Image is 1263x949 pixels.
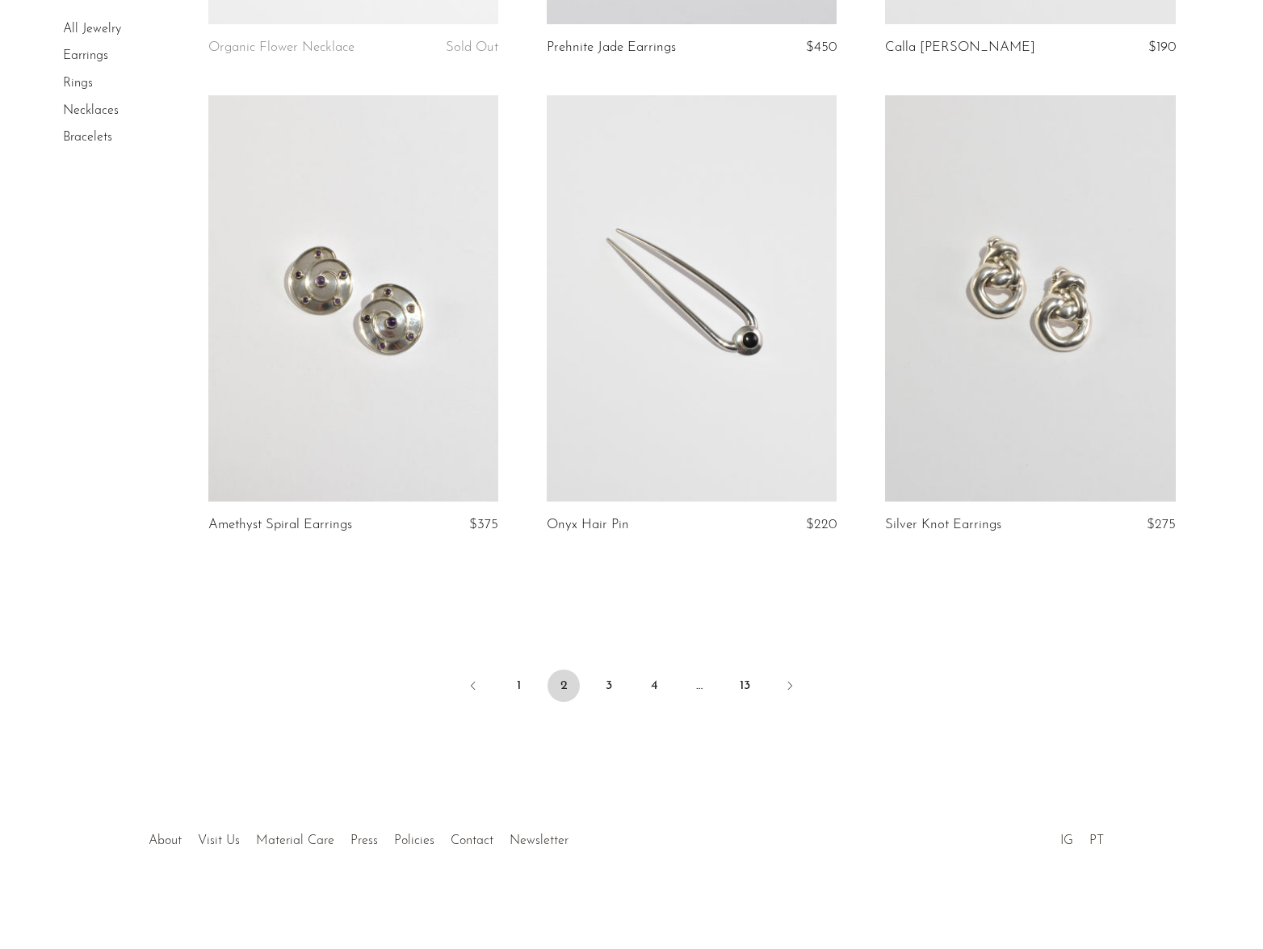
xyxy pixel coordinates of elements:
span: 2 [548,670,580,702]
a: 3 [593,670,625,702]
a: Amethyst Spiral Earrings [208,518,352,532]
a: Organic Flower Necklace [208,40,355,55]
a: Rings [63,77,93,90]
ul: Quick links [141,821,577,852]
span: $275 [1147,518,1176,531]
a: 1 [502,670,535,702]
a: Previous [457,670,489,705]
a: PT [1089,834,1104,847]
span: $375 [469,518,498,531]
a: Bracelets [63,131,112,144]
span: $190 [1148,40,1176,54]
a: Press [350,834,378,847]
a: About [149,834,182,847]
span: $220 [806,518,837,531]
a: 13 [728,670,761,702]
a: 4 [638,670,670,702]
a: Silver Knot Earrings [885,518,1001,532]
span: $450 [806,40,837,54]
span: … [683,670,715,702]
a: Onyx Hair Pin [547,518,629,532]
span: Sold Out [446,40,498,54]
a: Material Care [256,834,334,847]
a: All Jewelry [63,23,121,36]
a: Contact [451,834,493,847]
a: Necklaces [63,104,119,117]
a: Policies [394,834,434,847]
a: Earrings [63,50,108,63]
ul: Social Medias [1052,821,1112,852]
a: IG [1060,834,1073,847]
a: Calla [PERSON_NAME] [885,40,1035,55]
a: Visit Us [198,834,240,847]
a: Next [774,670,806,705]
a: Prehnite Jade Earrings [547,40,676,55]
